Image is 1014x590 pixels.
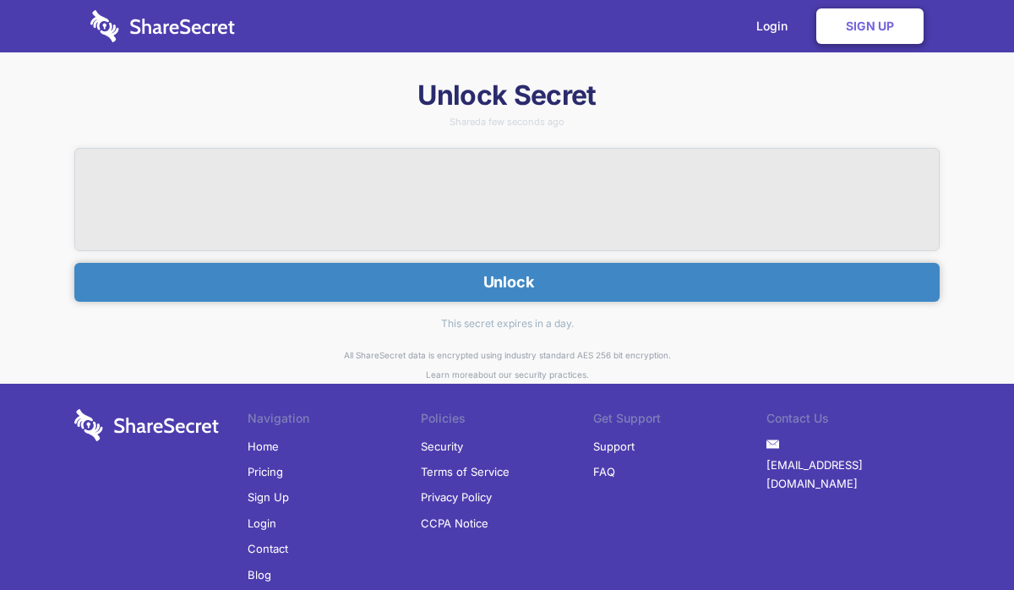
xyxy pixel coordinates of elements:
[248,562,271,587] a: Blog
[593,434,635,459] a: Support
[248,459,283,484] a: Pricing
[421,459,510,484] a: Terms of Service
[74,302,940,346] div: This secret expires in a day.
[248,511,276,536] a: Login
[248,434,279,459] a: Home
[248,536,288,561] a: Contact
[248,484,289,510] a: Sign Up
[74,78,940,113] h1: Unlock Secret
[593,409,766,433] li: Get Support
[766,452,940,497] a: [EMAIL_ADDRESS][DOMAIN_NAME]
[593,459,615,484] a: FAQ
[421,511,488,536] a: CCPA Notice
[426,369,473,380] a: Learn more
[766,409,940,433] li: Contact Us
[74,117,940,127] div: Shared a few seconds ago
[90,10,235,42] img: logo-wordmark-white-trans-d4663122ce5f474addd5e946df7df03e33cb6a1c49d2221995e7729f52c070b2.svg
[421,484,492,510] a: Privacy Policy
[74,346,940,384] div: All ShareSecret data is encrypted using industry standard AES 256 bit encryption. about our secur...
[74,409,219,441] img: logo-wordmark-white-trans-d4663122ce5f474addd5e946df7df03e33cb6a1c49d2221995e7729f52c070b2.svg
[421,409,594,433] li: Policies
[816,8,924,44] a: Sign Up
[248,409,421,433] li: Navigation
[421,434,463,459] a: Security
[74,263,940,302] button: Unlock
